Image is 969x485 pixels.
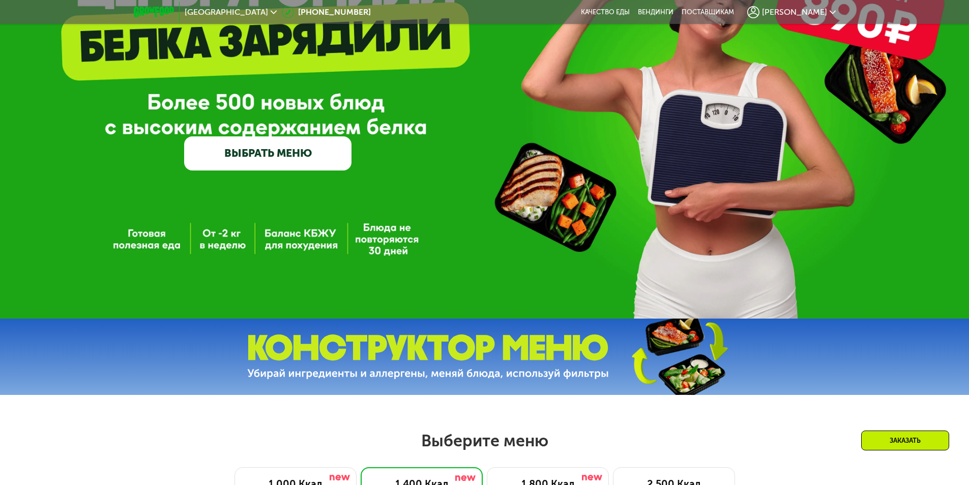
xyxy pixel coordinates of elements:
div: поставщикам [682,8,734,16]
a: Вендинги [638,8,673,16]
a: ВЫБРАТЬ МЕНЮ [184,136,351,170]
a: [PHONE_NUMBER] [282,6,371,18]
div: Заказать [861,431,949,450]
a: Качество еды [581,8,630,16]
h2: Выберите меню [33,431,936,451]
span: [GEOGRAPHIC_DATA] [185,8,268,16]
span: [PERSON_NAME] [762,8,827,16]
